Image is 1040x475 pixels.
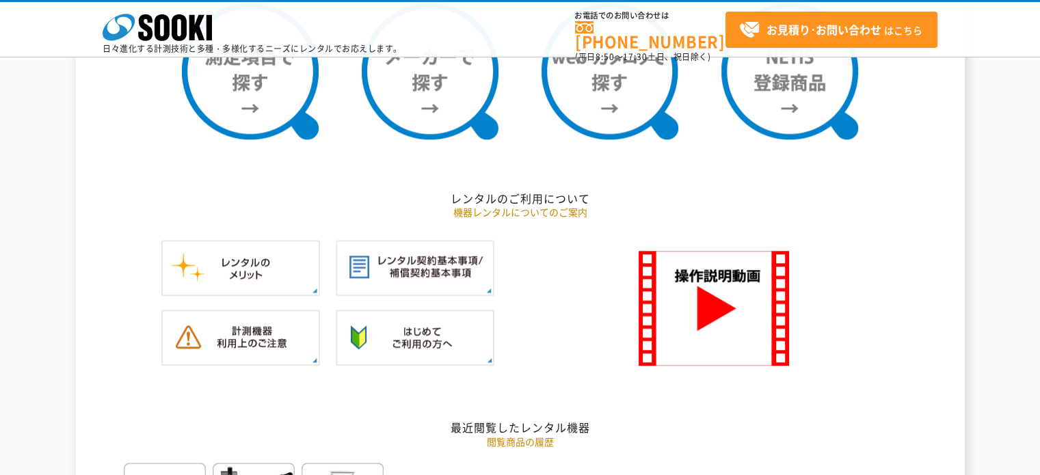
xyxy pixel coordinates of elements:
[161,310,320,366] img: 計測機器ご利用上のご注意
[120,191,920,206] h2: レンタルのご利用について
[103,44,402,53] p: 日々進化する計測技術と多種・多様化するニーズにレンタルでお応えします。
[575,12,725,20] span: お電話でのお問い合わせは
[739,20,922,40] span: はこちら
[161,351,320,364] a: 計測機器ご利用上のご注意
[120,205,920,219] p: 機器レンタルについてのご案内
[182,3,319,139] img: 測定項目で探す
[542,3,678,139] img: webカタログで探す
[575,51,710,63] span: (平日 ～ 土日、祝日除く)
[120,435,920,449] p: 閲覧商品の履歴
[623,51,648,63] span: 17:30
[336,240,494,296] img: レンタル契約基本事項／補償契約基本事項
[362,3,498,139] img: メーカーで探す
[596,51,615,63] span: 8:50
[161,282,320,295] a: レンタルのメリット
[336,351,494,364] a: はじめてご利用の方へ
[161,240,320,296] img: レンタルのメリット
[120,420,920,435] h2: 最近閲覧したレンタル機器
[721,3,858,139] img: NETIS登録商品
[336,310,494,366] img: はじめてご利用の方へ
[766,21,881,38] strong: お見積り･お問い合わせ
[575,21,725,49] a: [PHONE_NUMBER]
[639,251,789,366] img: SOOKI 操作説明動画
[336,282,494,295] a: レンタル契約基本事項／補償契約基本事項
[725,12,937,48] a: お見積り･お問い合わせはこちら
